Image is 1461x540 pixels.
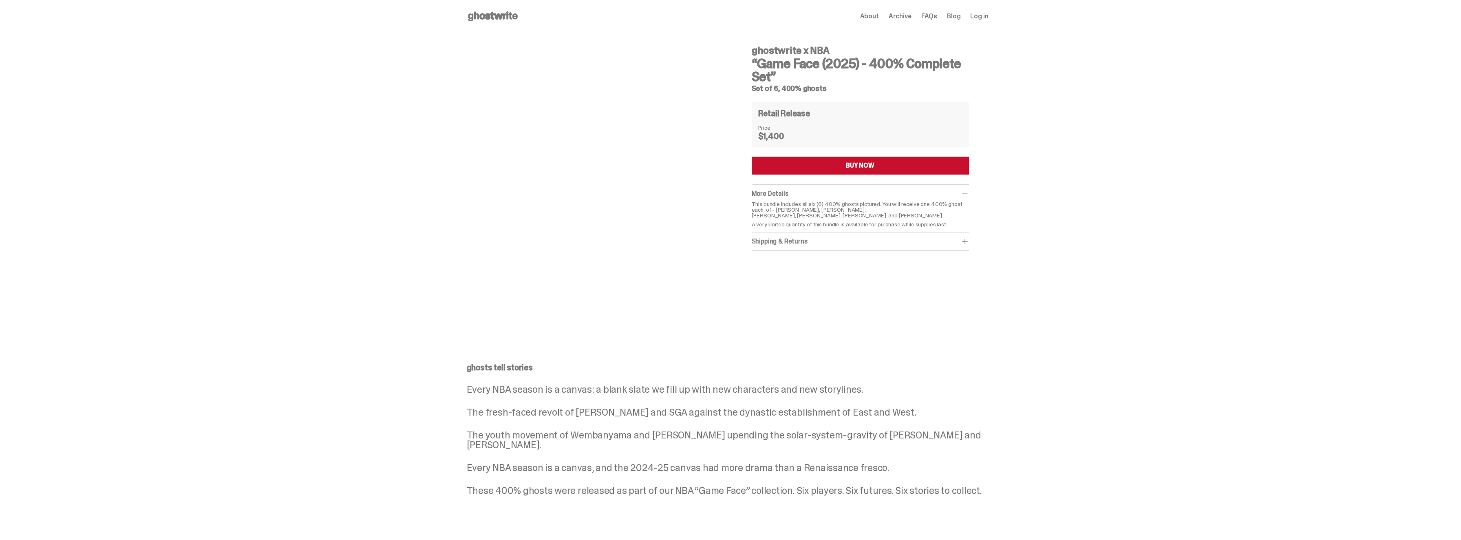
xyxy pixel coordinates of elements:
h4: Retail Release [758,109,810,117]
div: BUY NOW [846,162,874,169]
p: Every NBA season is a canvas, and the 2024-25 canvas had more drama than a Renaissance fresco. [467,463,989,473]
p: The fresh-faced revolt of [PERSON_NAME] and SGA against the dynastic establishment of East and West. [467,407,989,417]
h5: Set of 6, 400% ghosts [752,85,969,92]
dd: $1,400 [758,132,799,140]
p: A very limited quantity of this bundle is available for purchase while supplies last. [752,221,969,227]
a: Log in [970,13,988,20]
p: This bundle includes all six (6) 400% ghosts pictured. You will receive one 400% ghost each, of -... [752,201,969,218]
h3: “Game Face (2025) - 400% Complete Set” [752,57,969,83]
h4: ghostwrite x NBA [752,46,969,55]
button: BUY NOW [752,157,969,175]
span: More Details [752,189,788,198]
a: FAQs [921,13,937,20]
dt: Price [758,125,799,131]
p: These 400% ghosts were released as part of our NBA “Game Face” collection. Six players. Six futur... [467,486,989,496]
p: ghosts tell stories [467,363,989,372]
p: Every NBA season is a canvas: a blank slate we fill up with new characters and new storylines. [467,385,989,394]
a: Archive [889,13,911,20]
a: About [860,13,879,20]
div: Shipping & Returns [752,237,969,246]
a: Blog [947,13,960,20]
p: The youth movement of Wembanyama and [PERSON_NAME] upending the solar-system-gravity of [PERSON_N... [467,430,989,450]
